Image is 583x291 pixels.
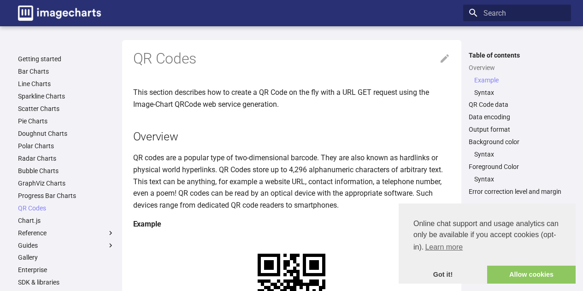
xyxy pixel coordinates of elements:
[469,163,565,171] a: Foreground Color
[463,51,571,59] label: Table of contents
[469,100,565,109] a: QR Code data
[18,67,115,76] a: Bar Charts
[469,187,565,196] a: Error correction level and margin
[133,128,450,145] h2: Overview
[18,80,115,88] a: Line Charts
[133,218,450,230] h4: Example
[18,117,115,125] a: Pie Charts
[413,218,561,254] span: Online chat support and usage analytics can only be available if you accept cookies (opt-in).
[469,125,565,134] a: Output format
[18,142,115,150] a: Polar Charts
[469,150,565,158] nav: Background color
[463,51,571,196] nav: Table of contents
[18,241,115,250] label: Guides
[469,76,565,97] nav: Overview
[474,175,565,183] a: Syntax
[18,192,115,200] a: Progress Bar Charts
[18,167,115,175] a: Bubble Charts
[463,5,571,21] input: Search
[18,92,115,100] a: Sparkline Charts
[18,129,115,138] a: Doughnut Charts
[18,253,115,262] a: Gallery
[18,278,115,286] a: SDK & libraries
[469,64,565,72] a: Overview
[14,2,105,24] a: Image-Charts documentation
[469,175,565,183] nav: Foreground Color
[18,154,115,163] a: Radar Charts
[18,229,115,237] label: Reference
[18,105,115,113] a: Scatter Charts
[133,49,450,69] h1: QR Codes
[399,204,576,284] div: cookieconsent
[18,204,115,212] a: QR Codes
[424,240,464,254] a: learn more about cookies
[18,6,101,21] img: logo
[18,55,115,63] a: Getting started
[133,152,450,211] p: QR codes are a popular type of two-dimensional barcode. They are also known as hardlinks or physi...
[18,266,115,274] a: Enterprise
[399,266,487,284] a: dismiss cookie message
[474,76,565,84] a: Example
[18,179,115,187] a: GraphViz Charts
[469,138,565,146] a: Background color
[133,87,450,110] p: This section describes how to create a QR Code on the fly with a URL GET request using the Image-...
[487,266,576,284] a: allow cookies
[18,216,115,225] a: Chart.js
[474,150,565,158] a: Syntax
[474,88,565,97] a: Syntax
[469,113,565,121] a: Data encoding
